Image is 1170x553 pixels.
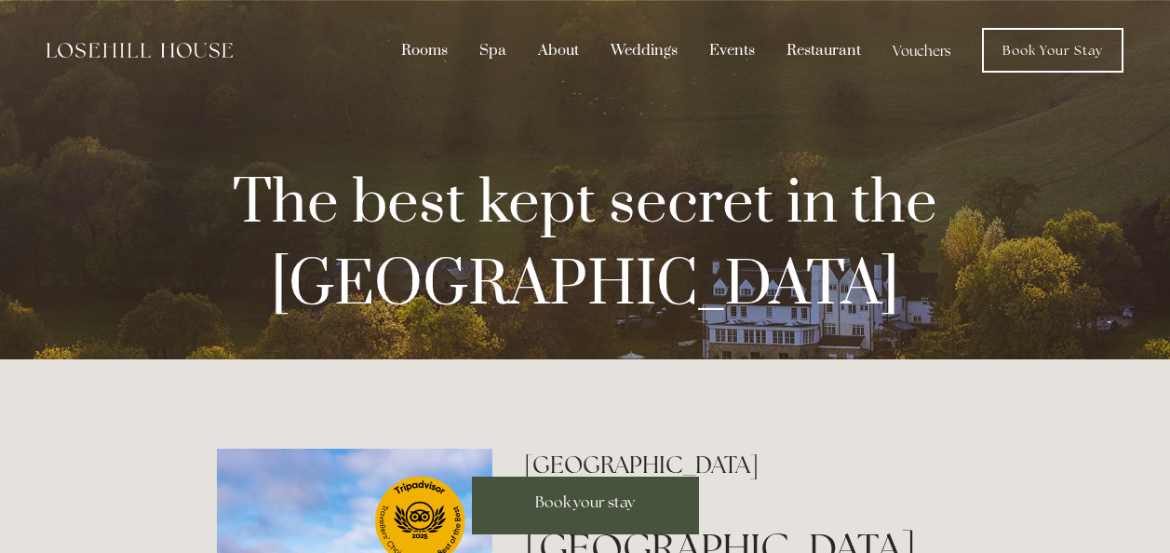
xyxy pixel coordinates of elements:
h2: [GEOGRAPHIC_DATA] [524,449,953,481]
a: Book your stay [472,477,699,534]
div: Events [695,33,769,68]
a: Book Your Stay [982,28,1123,73]
div: Weddings [597,33,692,68]
div: Spa [465,33,520,68]
div: About [524,33,593,68]
span: Book your stay [535,492,635,512]
a: Vouchers [879,33,965,68]
div: Restaurant [773,33,875,68]
div: Rooms [387,33,462,68]
strong: The best kept secret in the [GEOGRAPHIC_DATA] [233,166,950,324]
img: Losehill House [47,43,233,58]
